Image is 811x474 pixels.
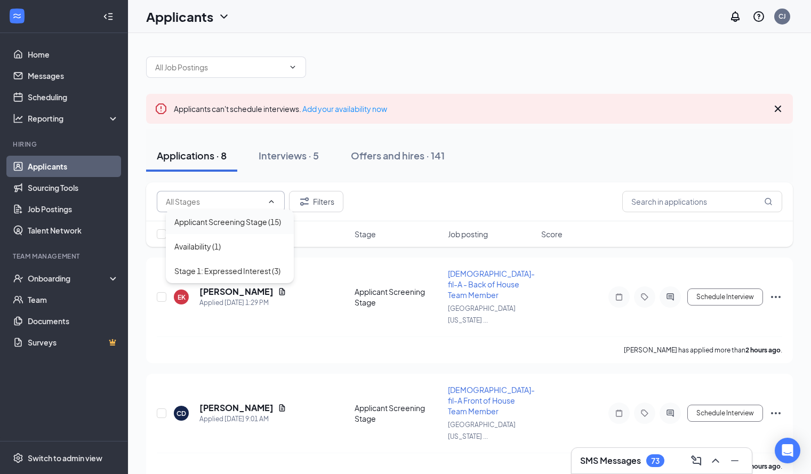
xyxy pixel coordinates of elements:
div: EK [178,293,186,302]
svg: Tag [638,409,651,417]
a: Talent Network [28,220,119,241]
button: Filter Filters [289,191,343,212]
div: 73 [651,456,660,465]
span: Applicants can't schedule interviews. [174,104,387,114]
a: Team [28,289,119,310]
div: Applicant Screening Stage [355,403,441,424]
a: SurveysCrown [28,332,119,353]
div: CD [176,409,186,418]
svg: ChevronUp [709,454,722,467]
div: Applied [DATE] 1:29 PM [199,298,286,308]
button: Schedule Interview [687,405,763,422]
a: Documents [28,310,119,332]
span: [DEMOGRAPHIC_DATA]-fil-A Front of House Team Member [448,385,535,416]
svg: QuestionInfo [752,10,765,23]
div: Availability (1) [174,240,221,252]
span: Stage [355,229,376,239]
svg: Ellipses [769,407,782,420]
a: Add your availability now [302,104,387,114]
b: 2 hours ago [745,346,781,354]
svg: Settings [13,453,23,463]
b: 6 hours ago [745,462,781,470]
a: Job Postings [28,198,119,220]
svg: Error [155,102,167,115]
div: Applications · 8 [157,149,227,162]
svg: ChevronUp [267,197,276,206]
svg: ComposeMessage [690,454,703,467]
input: Search in applications [622,191,782,212]
h5: [PERSON_NAME] [199,286,274,298]
div: Hiring [13,140,117,149]
svg: Document [278,404,286,412]
a: Sourcing Tools [28,177,119,198]
div: Stage 1: Expressed Interest (3) [174,265,280,277]
h3: SMS Messages [580,455,641,467]
svg: Tag [638,293,651,301]
div: Reporting [28,113,119,124]
div: Applicant Screening Stage [355,286,441,308]
span: Score [541,229,563,239]
button: Minimize [726,452,743,469]
div: Team Management [13,252,117,261]
svg: Document [278,287,286,296]
a: Home [28,44,119,65]
div: Applied [DATE] 9:01 AM [199,414,286,424]
svg: Analysis [13,113,23,124]
svg: MagnifyingGlass [764,197,773,206]
svg: ChevronDown [288,63,297,71]
svg: Minimize [728,454,741,467]
svg: ActiveChat [664,409,677,417]
svg: Collapse [103,11,114,22]
h5: [PERSON_NAME] [199,402,274,414]
svg: Notifications [729,10,742,23]
button: ChevronUp [707,452,724,469]
div: Open Intercom Messenger [775,438,800,463]
svg: Note [613,409,625,417]
svg: ChevronDown [218,10,230,23]
div: Onboarding [28,273,110,284]
button: Schedule Interview [687,288,763,306]
svg: Note [613,293,625,301]
a: Scheduling [28,86,119,108]
span: [GEOGRAPHIC_DATA][US_STATE] ... [448,304,516,324]
svg: WorkstreamLogo [12,11,22,21]
div: Applicant Screening Stage (15) [174,216,281,228]
p: [PERSON_NAME] has applied more than . [624,346,782,355]
div: Switch to admin view [28,453,102,463]
span: [DEMOGRAPHIC_DATA]-fil-A - Back of House Team Member [448,269,535,300]
h1: Applicants [146,7,213,26]
input: All Stages [166,196,263,207]
span: [GEOGRAPHIC_DATA][US_STATE] ... [448,421,516,440]
div: Interviews · 5 [259,149,319,162]
span: Job posting [448,229,488,239]
a: Messages [28,65,119,86]
svg: UserCheck [13,273,23,284]
div: Offers and hires · 141 [351,149,445,162]
a: Applicants [28,156,119,177]
svg: Cross [772,102,784,115]
button: ComposeMessage [688,452,705,469]
svg: Ellipses [769,291,782,303]
input: All Job Postings [155,61,284,73]
div: CJ [778,12,786,21]
svg: Filter [298,195,311,208]
svg: ActiveChat [664,293,677,301]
